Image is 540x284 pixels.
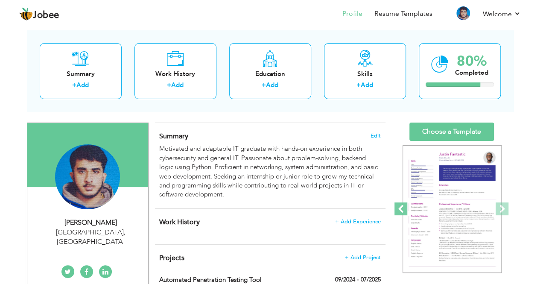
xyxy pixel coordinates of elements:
[159,254,380,262] h4: This helps to highlight the project, tools and skills you have worked on.
[34,228,148,247] div: [GEOGRAPHIC_DATA] [GEOGRAPHIC_DATA]
[159,217,200,227] span: Work History
[159,132,380,141] h4: Adding a summary is a quick and easy way to highlight your experience and interests.
[124,228,126,237] span: ,
[72,81,76,90] label: +
[159,132,188,141] span: Summary
[483,9,521,19] a: Welcome
[455,68,488,77] div: Completed
[266,81,278,89] a: Add
[159,218,380,226] h4: This helps to show the companies you have worked for.
[374,9,432,19] a: Resume Templates
[371,133,381,139] span: Edit
[342,9,362,19] a: Profile
[159,144,380,199] div: Motivated and adaptable IT graduate with hands-on experience in both cybersecurity and general IT...
[141,70,210,79] div: Work History
[236,70,304,79] div: Education
[262,81,266,90] label: +
[19,7,59,21] a: Jobee
[345,255,381,261] span: + Add Project
[47,70,115,79] div: Summary
[356,81,361,90] label: +
[76,81,89,89] a: Add
[34,218,148,228] div: [PERSON_NAME]
[55,144,120,209] img: Umair Ahmad
[171,81,184,89] a: Add
[335,275,381,284] label: 09/2024 - 07/2025
[19,7,33,21] img: jobee.io
[456,6,470,20] img: Profile Img
[335,219,381,225] span: + Add Experience
[167,81,171,90] label: +
[409,123,494,141] a: Choose a Template
[361,81,373,89] a: Add
[331,70,399,79] div: Skills
[33,11,59,20] span: Jobee
[455,54,488,68] div: 80%
[159,253,184,263] span: Projects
